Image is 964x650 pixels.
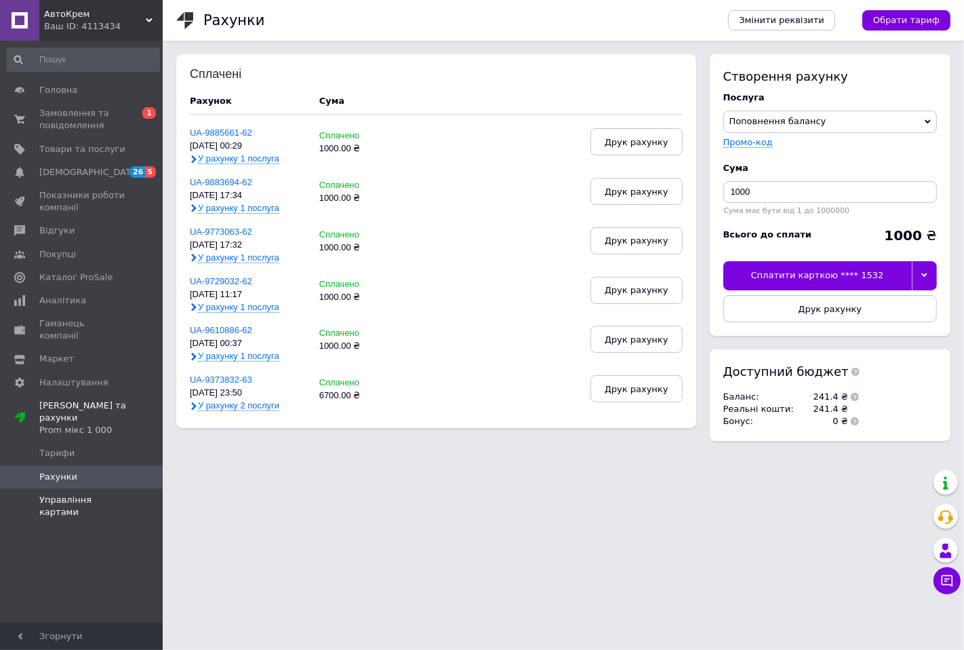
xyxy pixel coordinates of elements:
button: Друк рахунку [590,326,683,353]
div: Cума [319,95,344,107]
div: 1000.00 ₴ [319,341,398,351]
div: 1000.00 ₴ [319,243,398,253]
td: Бонус : [723,415,797,427]
span: Гаманець компанії [39,318,125,342]
button: Друк рахунку [590,277,683,304]
a: UA-9729032-62 [190,276,252,286]
div: 6700.00 ₴ [319,391,398,401]
div: Створення рахунку [723,68,937,85]
span: Доступний бюджет [723,363,849,380]
span: У рахунку 1 послуга [198,302,279,313]
div: Сплачені [190,68,279,81]
input: Введіть суму [723,181,937,203]
span: Замовлення та повідомлення [39,107,125,132]
a: UA-9883694-62 [190,177,252,187]
b: 1000 [884,227,922,244]
div: [DATE] 11:17 [190,290,306,300]
td: 0 ₴ [797,415,848,427]
div: 1000.00 ₴ [319,144,398,154]
td: 241.4 ₴ [797,403,848,415]
div: [DATE] 17:32 [190,240,306,250]
td: 241.4 ₴ [797,391,848,403]
div: Ваш ID: 4113434 [44,20,163,33]
td: Реальні кошти : [723,403,797,415]
a: UA-9373832-63 [190,375,252,385]
span: У рахунку 1 послуга [198,252,279,263]
span: Показники роботи компанії [39,189,125,214]
span: Друк рахунку [605,137,668,147]
label: Промо-код [723,137,773,147]
span: [PERSON_NAME] та рахунки [39,400,163,437]
span: 26 [129,166,145,178]
div: Cума [723,162,937,174]
span: [DEMOGRAPHIC_DATA] [39,166,140,178]
div: 1000.00 ₴ [319,292,398,303]
input: Пошук [7,47,160,72]
span: У рахунку 1 послуга [198,203,279,214]
div: Послуга [723,92,937,104]
div: Сплатити карткою **** 1532 [723,261,912,290]
span: Друк рахунку [605,384,668,394]
div: [DATE] 17:34 [190,191,306,201]
span: АвтоКрем [44,8,146,20]
span: Товари та послуги [39,143,125,155]
span: Змінити реквізити [739,14,824,26]
div: Сплачено [319,131,398,141]
div: Рахунок [190,95,306,107]
span: Управління картами [39,494,125,518]
td: Баланс : [723,391,797,403]
span: Друк рахунку [798,304,862,314]
span: У рахунку 1 послуга [198,351,279,362]
span: Рахунки [39,471,77,483]
a: UA-9610886-62 [190,325,252,335]
div: Сплачено [319,180,398,191]
button: Чат з покупцем [933,567,961,594]
span: 5 [145,166,156,178]
span: Покупці [39,248,76,261]
div: ₴ [884,229,937,242]
button: Друк рахунку [590,227,683,254]
button: Друк рахунку [590,375,683,402]
a: UA-9885661-62 [190,128,252,138]
a: Обрати тариф [862,10,950,31]
div: [DATE] 23:50 [190,388,306,398]
span: Друк рахунку [605,235,668,246]
div: 1000.00 ₴ [319,193,398,204]
h1: Рахунки [203,12,264,28]
span: Друк рахунку [605,334,668,345]
span: У рахунку 2 послуги [198,400,279,411]
span: У рахунку 1 послуга [198,153,279,164]
div: [DATE] 00:37 [190,339,306,349]
a: UA-9773063-62 [190,227,252,237]
div: [DATE] 00:29 [190,141,306,151]
button: Друк рахунку [723,295,937,322]
span: Друк рахунку [605,187,668,197]
button: Друк рахунку [590,178,683,205]
a: Змінити реквізити [728,10,835,31]
span: Поповнення балансу [729,116,826,126]
div: Сплачено [319,378,398,388]
div: Сплачено [319,328,398,339]
span: Аналітика [39,294,86,307]
span: 1 [142,107,156,119]
button: Друк рахунку [590,128,683,155]
span: Головна [39,84,77,96]
span: Тарифи [39,447,75,459]
span: Друк рахунку [605,285,668,295]
span: Маркет [39,353,74,365]
span: Налаштування [39,377,108,389]
div: Сплачено [319,230,398,240]
span: Відгуки [39,225,75,237]
div: Prom мікс 1 000 [39,424,163,436]
div: Всього до сплати [723,229,812,241]
span: Каталог ProSale [39,271,113,284]
div: Сума має бути від 1 до 1000000 [723,206,937,215]
span: Обрати тариф [873,14,940,26]
div: Сплачено [319,280,398,290]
